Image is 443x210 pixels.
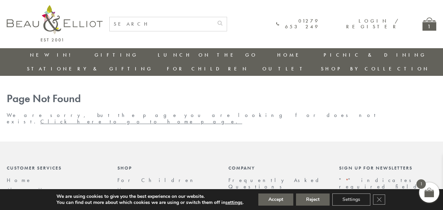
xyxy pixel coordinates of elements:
[321,65,430,72] a: Shop by collection
[346,18,399,30] a: Login / Register
[225,200,243,206] button: settings
[296,193,330,206] button: Reject
[416,179,426,189] span: 1
[7,165,104,171] div: Customer Services
[422,18,436,31] a: 1
[117,165,215,171] div: Shop
[95,52,138,58] a: Gifting
[332,193,370,206] button: Settings
[324,52,427,58] a: Picnic & Dining
[7,93,436,105] h1: Page Not Found
[57,200,244,206] p: You can find out more about which cookies we are using or switch them off in .
[40,118,242,125] a: Click here to go to home page.
[339,165,436,171] div: Sign up for newsletters
[7,186,51,193] a: About Us
[167,65,249,72] a: For Children
[7,177,32,184] a: Home
[30,52,75,58] a: New in!
[117,186,142,193] a: Home
[117,177,198,184] a: For Children
[258,193,293,206] button: Accept
[57,193,244,200] p: We are using cookies to give you the best experience on our website.
[276,18,320,30] a: 01279 653 249
[110,17,213,31] input: SEARCH
[158,52,257,58] a: Lunch On The Go
[27,65,153,72] a: Stationery & Gifting
[7,5,103,41] img: logo
[262,65,307,72] a: Outlet
[228,165,326,171] div: Company
[339,177,436,190] p: " " indicates required fields
[373,194,385,205] button: Close GDPR Cookie Banner
[228,177,323,190] a: Frequently Asked Questions
[277,52,304,58] a: Home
